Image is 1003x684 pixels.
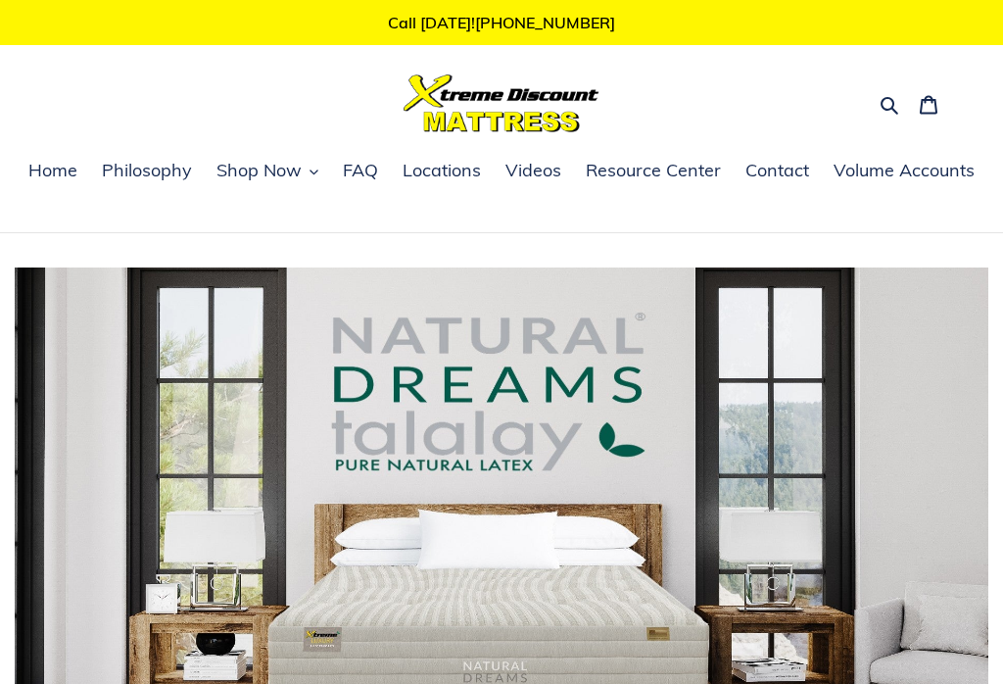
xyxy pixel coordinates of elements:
span: Volume Accounts [834,159,975,182]
a: Videos [496,157,571,186]
a: Home [19,157,87,186]
a: Contact [736,157,819,186]
span: Resource Center [586,159,721,182]
span: FAQ [343,159,378,182]
a: FAQ [333,157,388,186]
a: Locations [393,157,491,186]
button: Shop Now [207,157,328,186]
span: Shop Now [216,159,302,182]
a: Volume Accounts [824,157,984,186]
span: Contact [745,159,809,182]
span: Philosophy [102,159,192,182]
img: Xtreme Discount Mattress [404,74,599,132]
span: Home [28,159,77,182]
a: Resource Center [576,157,731,186]
span: Videos [505,159,561,182]
a: [PHONE_NUMBER] [475,13,615,32]
span: Locations [403,159,481,182]
a: Philosophy [92,157,202,186]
